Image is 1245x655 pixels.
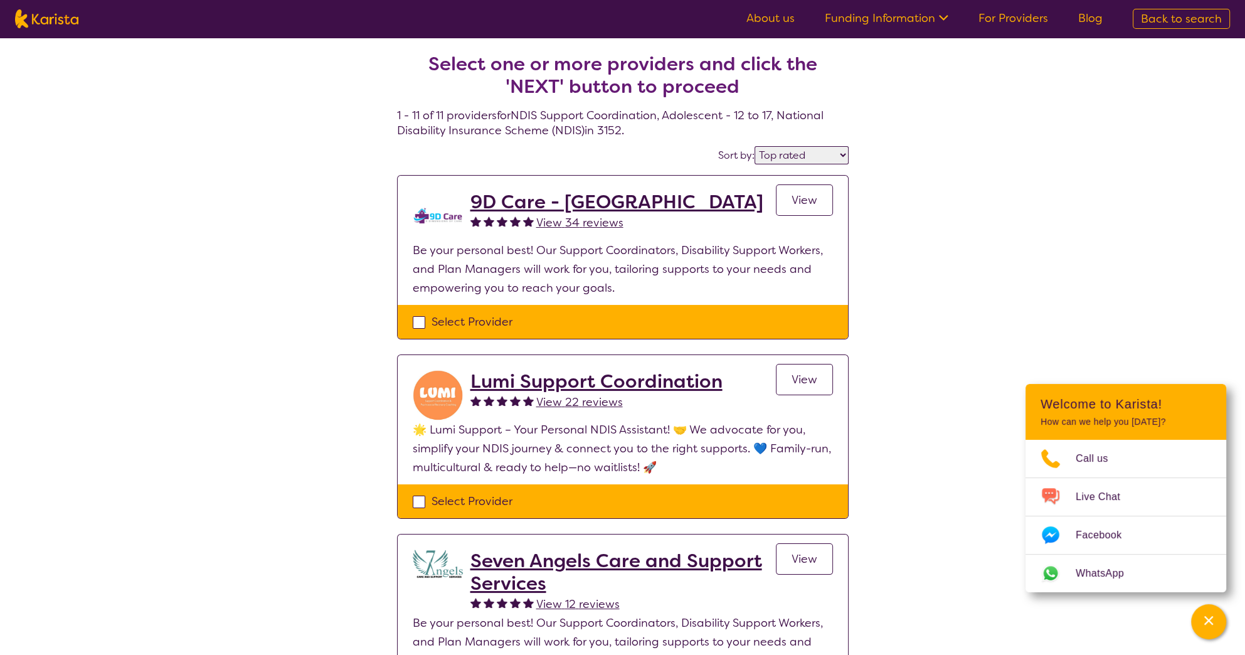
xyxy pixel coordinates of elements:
h2: Welcome to Karista! [1041,397,1211,412]
span: Call us [1076,449,1123,468]
img: Karista logo [15,9,78,28]
a: Funding Information [825,11,948,26]
img: fullstar [523,395,534,406]
h4: 1 - 11 of 11 providers for NDIS Support Coordination , Adolescent - 12 to 17 , National Disabilit... [397,23,849,138]
img: fullstar [470,597,481,608]
a: Blog [1078,11,1103,26]
img: fullstar [484,597,494,608]
span: WhatsApp [1076,564,1139,583]
img: fullstar [523,597,534,608]
span: View 22 reviews [536,395,623,410]
img: fullstar [484,395,494,406]
img: fullstar [470,216,481,226]
ul: Choose channel [1025,440,1226,592]
p: Be your personal best! Our Support Coordinators, Disability Support Workers, and Plan Managers wi... [413,241,833,297]
img: fullstar [510,597,521,608]
a: View 34 reviews [536,213,623,232]
a: For Providers [978,11,1048,26]
p: How can we help you [DATE]? [1041,417,1211,427]
span: View [792,372,817,387]
p: 🌟 Lumi Support – Your Personal NDIS Assistant! 🤝 We advocate for you, simplify your NDIS journey ... [413,420,833,477]
span: Facebook [1076,526,1136,545]
span: View [792,193,817,208]
a: Back to search [1133,9,1230,29]
a: View [776,543,833,575]
a: View 22 reviews [536,393,623,412]
a: About us [746,11,795,26]
img: fullstar [497,395,507,406]
img: fullstar [510,216,521,226]
a: Lumi Support Coordination [470,370,723,393]
img: fullstar [510,395,521,406]
a: Web link opens in a new tab. [1025,555,1226,592]
img: fullstar [497,597,507,608]
a: View 12 reviews [536,595,620,614]
div: Channel Menu [1025,384,1226,592]
span: View 12 reviews [536,597,620,612]
img: fullstar [470,395,481,406]
a: View [776,184,833,216]
h2: Select one or more providers and click the 'NEXT' button to proceed [412,53,834,98]
span: Back to search [1141,11,1222,26]
a: Seven Angels Care and Support Services [470,550,776,595]
img: fullstar [497,216,507,226]
label: Sort by: [718,149,755,162]
img: fullstar [523,216,534,226]
img: rybwu2dtdo40a3tyd2no.jpg [413,370,463,420]
img: lugdbhoacugpbhbgex1l.png [413,550,463,578]
a: 9D Care - [GEOGRAPHIC_DATA] [470,191,763,213]
img: fullstar [484,216,494,226]
a: View [776,364,833,395]
span: View [792,551,817,567]
button: Channel Menu [1191,604,1226,639]
span: View 34 reviews [536,215,623,230]
span: Live Chat [1076,487,1135,506]
img: zklkmrpc7cqrnhnbeqm0.png [413,191,463,241]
